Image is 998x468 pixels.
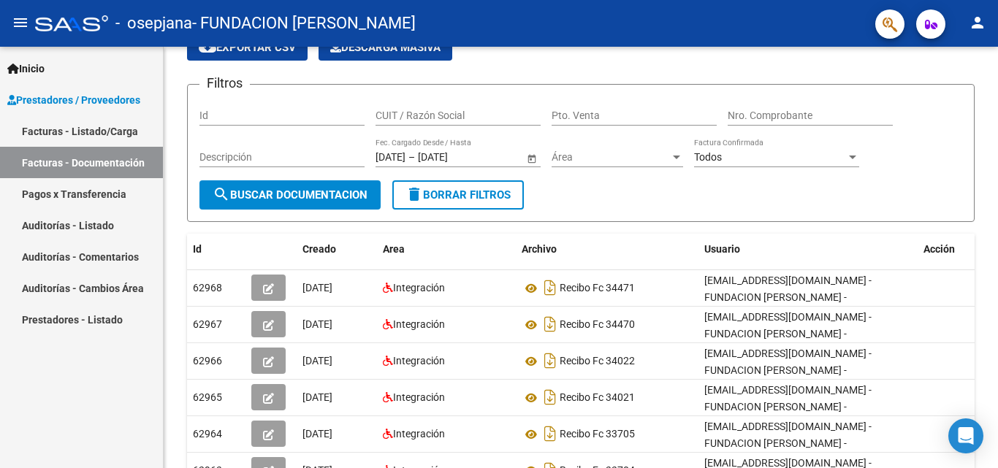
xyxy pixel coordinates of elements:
[541,349,560,372] i: Descargar documento
[541,276,560,299] i: Descargar documento
[552,151,670,164] span: Área
[377,234,516,265] datatable-header-cell: Area
[7,92,140,108] span: Prestadores / Proveedores
[187,234,245,265] datatable-header-cell: Id
[199,41,296,54] span: Exportar CSV
[418,151,490,164] input: Fecha fin
[393,391,445,403] span: Integración
[193,282,222,294] span: 62968
[7,61,45,77] span: Inicio
[193,355,222,367] span: 62966
[694,151,722,163] span: Todos
[187,34,308,61] button: Exportar CSV
[302,428,332,440] span: [DATE]
[193,243,202,255] span: Id
[213,185,230,203] mat-icon: search
[405,185,423,203] mat-icon: delete
[115,7,192,39] span: - osepjana
[948,418,983,453] div: Open Intercom Messenger
[560,392,635,404] span: Recibo Fc 34021
[213,188,367,202] span: Buscar Documentacion
[541,312,560,336] i: Descargar documento
[393,428,445,440] span: Integración
[704,421,872,449] span: [EMAIL_ADDRESS][DOMAIN_NAME] - FUNDACION [PERSON_NAME] -
[541,422,560,445] i: Descargar documento
[405,188,511,202] span: Borrar Filtros
[199,38,216,55] mat-icon: cloud_download
[704,384,872,413] span: [EMAIL_ADDRESS][DOMAIN_NAME] - FUNDACION [PERSON_NAME] -
[383,243,405,255] span: Area
[923,243,955,255] span: Acción
[704,243,740,255] span: Usuario
[192,7,416,39] span: - FUNDACION [PERSON_NAME]
[704,311,872,340] span: [EMAIL_ADDRESS][DOMAIN_NAME] - FUNDACION [PERSON_NAME] -
[319,34,452,61] app-download-masive: Descarga masiva de comprobantes (adjuntos)
[193,318,222,330] span: 62967
[330,41,441,54] span: Descarga Masiva
[560,283,635,294] span: Recibo Fc 34471
[319,34,452,61] button: Descarga Masiva
[918,234,991,265] datatable-header-cell: Acción
[302,355,332,367] span: [DATE]
[393,282,445,294] span: Integración
[12,14,29,31] mat-icon: menu
[392,180,524,210] button: Borrar Filtros
[193,391,222,403] span: 62965
[560,429,635,440] span: Recibo Fc 33705
[393,355,445,367] span: Integración
[969,14,986,31] mat-icon: person
[704,275,872,303] span: [EMAIL_ADDRESS][DOMAIN_NAME] - FUNDACION [PERSON_NAME] -
[704,348,872,376] span: [EMAIL_ADDRESS][DOMAIN_NAME] - FUNDACION [PERSON_NAME] -
[199,73,250,93] h3: Filtros
[522,243,557,255] span: Archivo
[376,151,405,164] input: Fecha inicio
[302,391,332,403] span: [DATE]
[302,243,336,255] span: Creado
[297,234,377,265] datatable-header-cell: Creado
[199,180,381,210] button: Buscar Documentacion
[302,282,332,294] span: [DATE]
[560,319,635,331] span: Recibo Fc 34470
[302,318,332,330] span: [DATE]
[408,151,415,164] span: –
[541,385,560,409] i: Descargar documento
[393,318,445,330] span: Integración
[193,428,222,440] span: 62964
[516,234,698,265] datatable-header-cell: Archivo
[698,234,918,265] datatable-header-cell: Usuario
[524,150,539,166] button: Open calendar
[560,356,635,367] span: Recibo Fc 34022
